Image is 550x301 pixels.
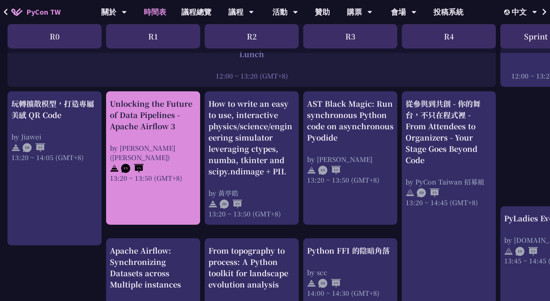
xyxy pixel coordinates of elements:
[205,24,299,48] div: R2
[406,188,415,197] img: svg+xml;base64,PHN2ZyB4bWxucz0iaHR0cDovL3d3dy53My5vcmcvMjAwMC9zdmciIHdpZHRoPSIyNCIgaGVpZ2h0PSIyNC...
[307,288,394,298] div: 14:00 ~ 14:30 (GMT+8)
[110,98,196,132] div: Unlocking the Future of Data Pipelines - Apache Airflow 3
[11,8,23,16] img: Home icon of PyCon TW 2025
[11,71,492,80] div: 12:00 ~ 13:20 (GMT+8)
[318,279,341,288] img: ZHEN.371966e.svg
[208,98,295,218] a: How to write an easy to use, interactive physics/science/engineering simulator leveraging ctypes,...
[303,24,397,48] div: R3
[8,24,102,48] div: R0
[504,9,512,15] img: Locale Icon
[208,200,217,209] img: svg+xml;base64,PHN2ZyB4bWxucz0iaHR0cDovL3d3dy53My5vcmcvMjAwMC9zdmciIHdpZHRoPSIyNCIgaGVpZ2h0PSIyNC...
[220,200,242,209] img: ZHEN.371966e.svg
[318,166,341,175] img: ENEN.5a408d1.svg
[504,247,513,256] img: svg+xml;base64,PHN2ZyB4bWxucz0iaHR0cDovL3d3dy53My5vcmcvMjAwMC9zdmciIHdpZHRoPSIyNCIgaGVpZ2h0PSIyNC...
[11,132,98,141] div: by Jiawei
[208,98,295,177] div: How to write an easy to use, interactive physics/science/engineering simulator leveraging ctypes,...
[307,166,316,175] img: svg+xml;base64,PHN2ZyB4bWxucz0iaHR0cDovL3d3dy53My5vcmcvMjAwMC9zdmciIHdpZHRoPSIyNCIgaGVpZ2h0PSIyNC...
[110,143,196,162] div: by [PERSON_NAME] ([PERSON_NAME])
[106,24,200,48] div: R1
[121,164,144,173] img: ENEN.5a408d1.svg
[402,24,496,48] div: R4
[307,175,394,185] div: 13:20 ~ 13:50 (GMT+8)
[307,154,394,164] div: by [PERSON_NAME]
[11,48,492,60] div: Lunch
[515,247,538,256] img: ENEN.5a408d1.svg
[307,98,394,218] a: AST Black Magic: Run synchronous Python code on asynchronous Pyodide by [PERSON_NAME] 13:20 ~ 13:...
[110,245,196,290] div: Apache Airflow: Synchronizing Datasets across Multiple instances
[208,188,295,198] div: by 黃亭皓
[307,268,394,277] div: by scc
[307,245,394,256] div: Python FFI 的陰暗角落
[406,177,492,186] div: by PyCon Taiwan 招募組
[307,98,394,143] div: AST Black Magic: Run synchronous Python code on asynchronous Pyodide
[406,198,492,207] div: 13:20 ~ 14:45 (GMT+8)
[11,98,98,239] a: 玩轉擴散模型，打造專屬美感 QR Code by Jiawei 13:20 ~ 14:05 (GMT+8)
[11,143,20,152] img: svg+xml;base64,PHN2ZyB4bWxucz0iaHR0cDovL3d3dy53My5vcmcvMjAwMC9zdmciIHdpZHRoPSIyNCIgaGVpZ2h0PSIyNC...
[110,164,119,173] img: svg+xml;base64,PHN2ZyB4bWxucz0iaHR0cDovL3d3dy53My5vcmcvMjAwMC9zdmciIHdpZHRoPSIyNCIgaGVpZ2h0PSIyNC...
[406,98,492,166] div: 從參與到共創 - 你的舞台，不只在程式裡 - From Attendees to Organizers - Your Stage Goes Beyond Code
[110,98,196,218] a: Unlocking the Future of Data Pipelines - Apache Airflow 3 by [PERSON_NAME] ([PERSON_NAME]) 13:20 ...
[208,245,295,290] div: From topography to process: A Python toolkit for landscape evolution analysis
[26,6,61,18] span: PyCon TW
[307,279,316,288] img: svg+xml;base64,PHN2ZyB4bWxucz0iaHR0cDovL3d3dy53My5vcmcvMjAwMC9zdmciIHdpZHRoPSIyNCIgaGVpZ2h0PSIyNC...
[23,143,45,152] img: ZHEN.371966e.svg
[11,98,98,121] div: 玩轉擴散模型，打造專屬美感 QR Code
[417,188,439,197] img: ZHEN.371966e.svg
[110,173,196,183] div: 13:20 ~ 13:50 (GMT+8)
[307,245,394,298] a: Python FFI 的陰暗角落 by scc 14:00 ~ 14:30 (GMT+8)
[208,209,295,218] div: 13:20 ~ 13:50 (GMT+8)
[11,153,98,162] div: 13:20 ~ 14:05 (GMT+8)
[4,3,68,21] a: PyCon TW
